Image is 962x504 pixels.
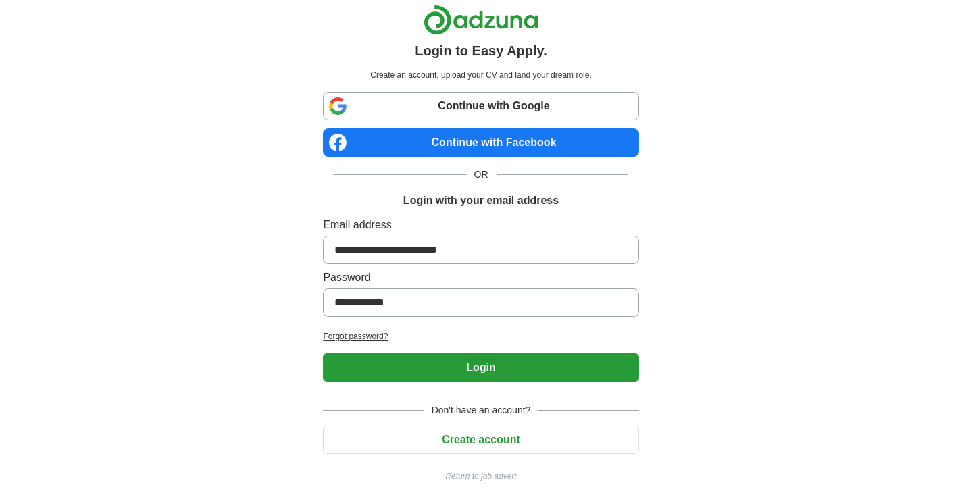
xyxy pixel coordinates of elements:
[323,330,638,343] a: Forgot password?
[323,426,638,454] button: Create account
[424,403,539,418] span: Don't have an account?
[323,217,638,233] label: Email address
[323,92,638,120] a: Continue with Google
[323,470,638,482] a: Return to job advert
[466,168,497,182] span: OR
[403,193,559,209] h1: Login with your email address
[323,353,638,382] button: Login
[323,270,638,286] label: Password
[323,128,638,157] a: Continue with Facebook
[424,5,538,35] img: Adzuna logo
[323,434,638,445] a: Create account
[326,69,636,81] p: Create an account, upload your CV and land your dream role.
[415,41,547,61] h1: Login to Easy Apply.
